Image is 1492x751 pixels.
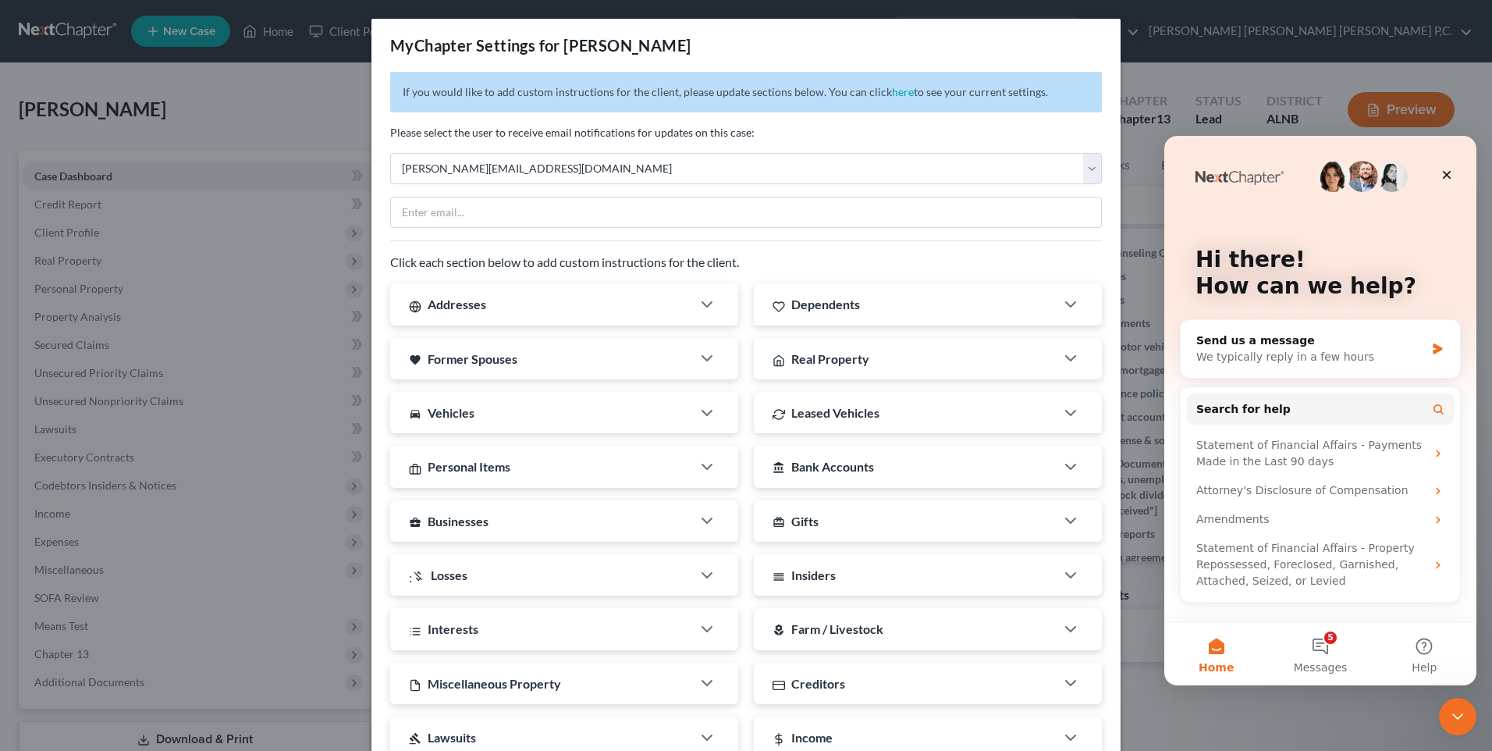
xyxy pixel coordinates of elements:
i: business_center [409,516,421,529]
input: Enter email... [390,197,1102,228]
span: Dependents [791,297,860,311]
span: Personal Items [428,459,510,474]
i: local_florist [773,624,785,636]
i: favorite [409,354,421,366]
i: account_balance [773,461,785,474]
span: Insiders [791,568,836,582]
iframe: Intercom live chat [1164,136,1476,685]
p: Click each section below to add custom instructions for the client. [390,254,1102,272]
span: Addresses [428,297,486,311]
span: Farm / Livestock [791,621,883,636]
iframe: Intercom live chat [1439,698,1476,735]
span: Gifts [791,514,819,529]
span: If you would like to add custom instructions for the client, please update sections below. [403,85,826,98]
span: Bank Accounts [791,459,874,474]
i: card_giftcard [773,516,785,529]
div: MyChapter Settings for [PERSON_NAME] [390,34,691,56]
p: Please select the user to receive email notifications for updates on this case: [390,125,1102,141]
span: Creditors [791,676,845,691]
span: Real Property [791,351,869,366]
a: here [892,85,914,98]
span: Losses [431,568,467,582]
span: Vehicles [428,405,474,420]
span: Businesses [428,514,488,529]
i: gavel [409,732,421,745]
i: directions_car [409,408,421,420]
span: Lawsuits [428,730,476,745]
span: Interests [428,621,478,636]
span: Leased Vehicles [791,405,879,420]
span: Former Spouses [428,351,517,366]
i: :money_off [409,570,425,582]
span: Miscellaneous Property [428,676,561,691]
span: Income [791,730,833,745]
span: You can click to see your current settings. [829,85,1048,98]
